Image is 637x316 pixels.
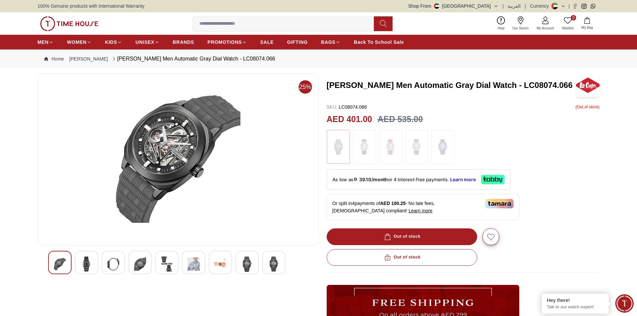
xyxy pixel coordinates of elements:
[534,26,557,31] span: My Account
[327,80,576,91] h3: [PERSON_NAME] Men Automatic Gray Dial Watch - LC08074.066
[434,3,439,9] img: United Arab Emirates
[576,74,600,97] img: LEE COOPER Men Automatic Gray Dial Watch - LC08074.066
[135,36,159,48] a: UNISEX
[54,256,66,272] img: LEE COOPER Men Automatic Gray Dial Watch - LC08074.066
[208,39,242,45] span: PROMOTIONS
[354,36,404,48] a: Back To School Sale
[568,3,570,9] span: |
[571,15,576,20] span: 0
[134,256,146,272] img: LEE COOPER Men Automatic Gray Dial Watch - LC08074.066
[327,104,367,110] p: LC08074.066
[37,39,48,45] span: MEN
[327,194,519,220] div: Or split in 4 payments of - No late fees, [DEMOGRAPHIC_DATA] compliant!
[327,104,338,110] span: SKU :
[67,39,87,45] span: WOMEN
[287,36,308,48] a: GIFTING
[287,39,308,45] span: GIFTING
[509,15,533,32] a: Our Stores
[173,36,194,48] a: BRANDS
[559,26,576,31] span: Wishlist
[408,133,425,161] img: ...
[591,4,596,9] a: Whatsapp
[268,256,280,272] img: LEE COOPER Men Automatic Gray Dial Watch - LC08074.066
[494,15,509,32] a: Help
[380,201,406,206] span: AED 100.25
[260,39,274,45] span: SALE
[382,133,399,161] img: ...
[525,3,526,9] span: |
[37,36,54,48] a: MEN
[44,56,64,62] a: Home
[321,36,340,48] a: BAGS
[37,3,144,9] span: 100% Genuine products with International Warranty
[530,3,552,9] div: Currency
[330,133,347,161] img: ...
[485,199,514,208] img: Tamara
[572,4,577,9] a: Facebook
[69,56,108,62] a: [PERSON_NAME]
[503,3,504,9] span: |
[579,25,596,30] span: My Bag
[260,36,274,48] a: SALE
[173,39,194,45] span: BRANDS
[508,3,521,9] button: العربية
[378,113,423,126] h3: AED 535.00
[241,256,253,272] img: LEE COOPER Men Automatic Gray Dial Watch - LC08074.066
[135,39,154,45] span: UNISEX
[105,39,117,45] span: KIDS
[208,36,247,48] a: PROMOTIONS
[409,208,433,213] span: Learn more
[321,39,335,45] span: BAGS
[510,26,531,31] span: Our Stores
[107,256,119,272] img: LEE COOPER Men Automatic Gray Dial Watch - LC08074.066
[581,4,587,9] a: Instagram
[111,55,275,63] div: [PERSON_NAME] Men Automatic Gray Dial Watch - LC08074.066
[575,104,600,110] p: ( Out of stock )
[434,133,451,161] img: ...
[558,15,577,32] a: 0Wishlist
[81,256,93,272] img: LEE COOPER Men Automatic Gray Dial Watch - LC08074.066
[43,79,313,240] img: LEE COOPER Men Automatic Gray Dial Watch - LC08074.066
[615,294,634,313] div: Chat Widget
[40,16,98,31] img: ...
[105,36,122,48] a: KIDS
[547,304,604,310] p: Talk to our watch expert!
[299,80,312,94] span: 25%
[354,39,404,45] span: Back To School Sale
[356,133,373,161] img: ...
[67,36,92,48] a: WOMEN
[327,113,372,126] h2: AED 401.00
[547,297,604,304] div: Hey there!
[161,256,173,272] img: LEE COOPER Men Automatic Gray Dial Watch - LC08074.066
[495,26,507,31] span: Help
[408,3,499,9] button: Shop From[GEOGRAPHIC_DATA]
[188,256,200,272] img: LEE COOPER Men Automatic Gray Dial Watch - LC08074.066
[577,16,597,31] button: My Bag
[37,49,600,68] nav: Breadcrumb
[214,256,226,272] img: LEE COOPER Men Automatic Gray Dial Watch - LC08074.066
